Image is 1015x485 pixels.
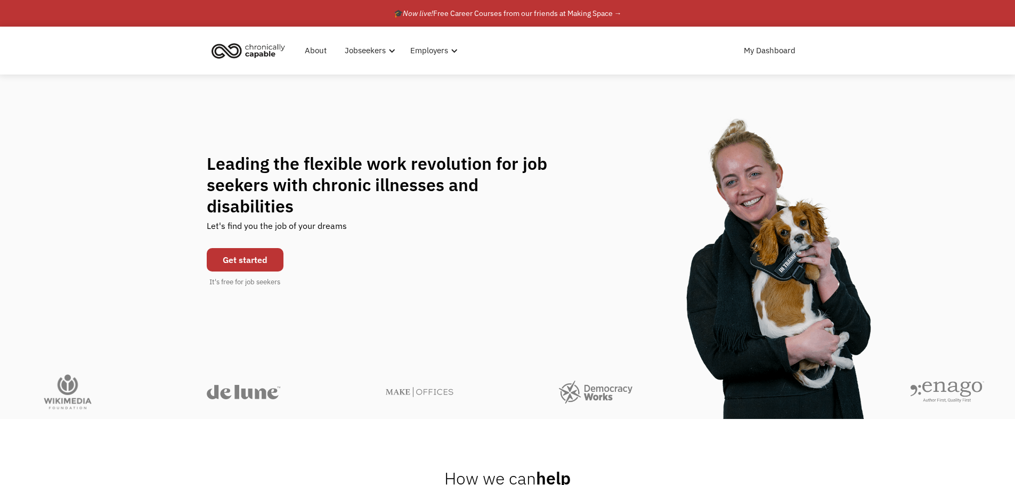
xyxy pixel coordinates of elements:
div: Jobseekers [345,44,386,57]
a: My Dashboard [737,34,802,68]
a: home [208,39,293,62]
div: Employers [410,44,448,57]
div: It's free for job seekers [209,277,280,287]
em: Now live! [403,9,433,18]
div: Let's find you the job of your dreams [207,217,347,243]
div: Jobseekers [338,34,399,68]
img: Chronically Capable logo [208,39,288,62]
div: Employers [404,34,461,68]
a: Get started [207,248,283,272]
h1: Leading the flexible work revolution for job seekers with chronic illnesses and disabilities [207,153,568,217]
div: 🎓 Free Career Courses from our friends at Making Space → [394,7,622,20]
a: About [298,34,333,68]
